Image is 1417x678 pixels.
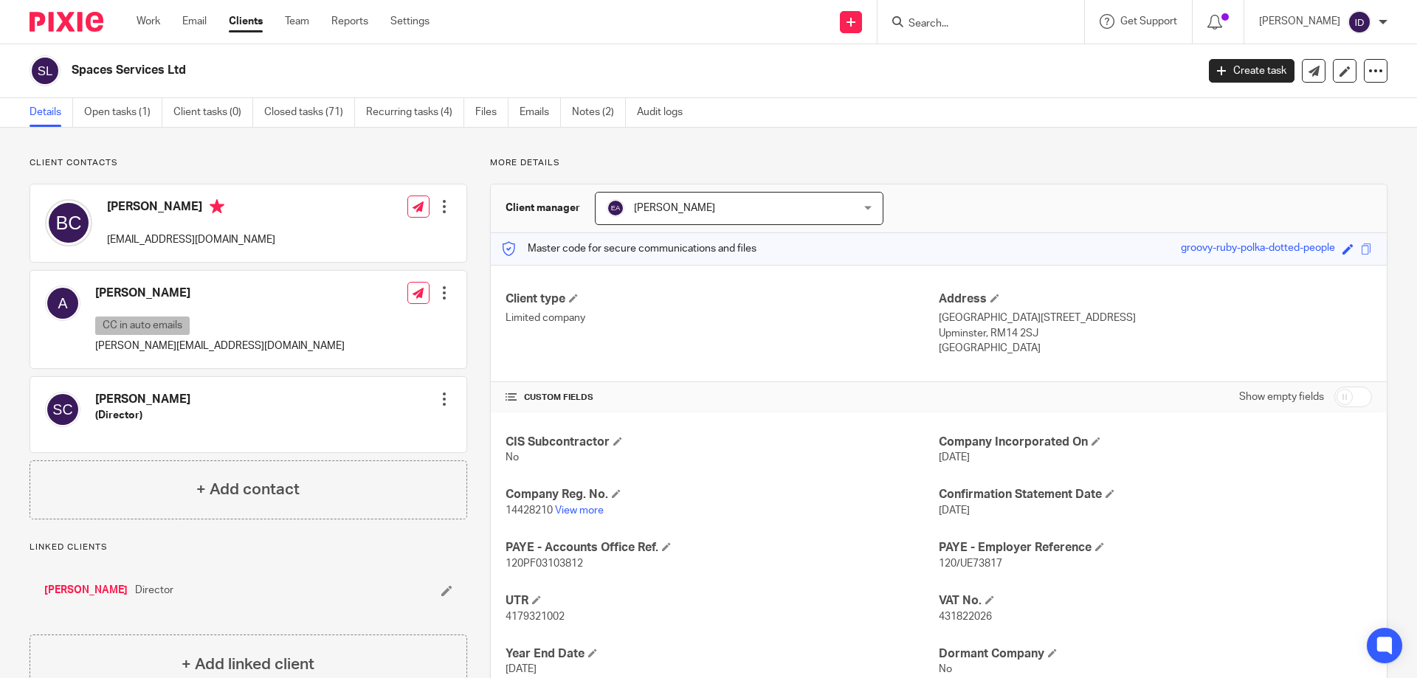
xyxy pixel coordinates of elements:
h4: Address [939,291,1372,307]
h4: PAYE - Accounts Office Ref. [506,540,939,556]
span: 431822026 [939,612,992,622]
img: Pixie [30,12,103,32]
label: Show empty fields [1239,390,1324,404]
h4: [PERSON_NAME] [95,392,190,407]
img: svg%3E [45,392,80,427]
p: [GEOGRAPHIC_DATA][STREET_ADDRESS] [939,311,1372,325]
a: Settings [390,14,430,29]
h4: CUSTOM FIELDS [506,392,939,404]
h4: Company Incorporated On [939,435,1372,450]
p: CC in auto emails [95,316,190,335]
h4: PAYE - Employer Reference [939,540,1372,556]
h4: UTR [506,593,939,609]
p: [EMAIL_ADDRESS][DOMAIN_NAME] [107,232,275,247]
span: [PERSON_NAME] [634,203,715,213]
a: Files [475,98,508,127]
a: Clients [229,14,263,29]
span: Get Support [1120,16,1177,27]
h4: [PERSON_NAME] [107,199,275,218]
a: Client tasks (0) [173,98,253,127]
p: [PERSON_NAME][EMAIL_ADDRESS][DOMAIN_NAME] [95,339,345,353]
div: groovy-ruby-polka-dotted-people [1181,241,1335,257]
h4: Company Reg. No. [506,487,939,502]
p: Master code for secure communications and files [502,241,756,256]
a: Audit logs [637,98,694,127]
h4: + Add contact [196,478,300,501]
a: View more [555,505,604,516]
img: svg%3E [1348,10,1371,34]
p: More details [490,157,1387,169]
a: Recurring tasks (4) [366,98,464,127]
h3: Client manager [506,201,580,215]
p: [PERSON_NAME] [1259,14,1340,29]
a: Emails [520,98,561,127]
span: 120/UE73817 [939,558,1002,569]
a: Closed tasks (71) [264,98,355,127]
span: Director [135,583,173,598]
a: [PERSON_NAME] [44,583,128,598]
a: Create task [1209,59,1294,83]
span: No [506,452,519,463]
p: Limited company [506,311,939,325]
span: [DATE] [939,452,970,463]
h4: Dormant Company [939,646,1372,662]
h4: Year End Date [506,646,939,662]
a: Work [137,14,160,29]
h4: [PERSON_NAME] [95,286,345,301]
a: Notes (2) [572,98,626,127]
p: Linked clients [30,542,467,553]
a: Team [285,14,309,29]
span: 120PF03103812 [506,558,583,569]
p: Client contacts [30,157,467,169]
p: [GEOGRAPHIC_DATA] [939,341,1372,356]
img: svg%3E [30,55,61,86]
h4: Client type [506,291,939,307]
h5: (Director) [95,408,190,423]
a: Open tasks (1) [84,98,162,127]
input: Search [907,18,1040,31]
h2: Spaces Services Ltd [72,63,964,78]
a: Reports [331,14,368,29]
img: svg%3E [45,286,80,321]
a: Email [182,14,207,29]
span: No [939,664,952,674]
h4: Confirmation Statement Date [939,487,1372,502]
span: 4179321002 [506,612,565,622]
p: Upminster, RM14 2SJ [939,326,1372,341]
h4: + Add linked client [182,653,314,676]
span: [DATE] [939,505,970,516]
h4: VAT No. [939,593,1372,609]
h4: CIS Subcontractor [506,435,939,450]
span: [DATE] [506,664,537,674]
a: Details [30,98,73,127]
span: 14428210 [506,505,553,516]
img: svg%3E [45,199,92,246]
img: svg%3E [607,199,624,217]
i: Primary [210,199,224,214]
